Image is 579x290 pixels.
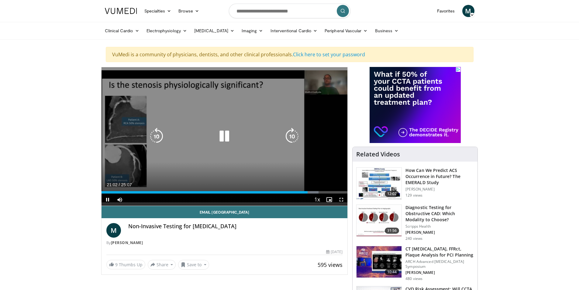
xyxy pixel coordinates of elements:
a: Clinical Cardio [101,25,143,37]
span: 9 [115,262,118,267]
p: 480 views [405,276,422,281]
p: [PERSON_NAME] [405,187,474,192]
button: Pause [102,194,114,206]
h4: Related Videos [356,151,400,158]
a: Favorites [433,5,459,17]
button: Mute [114,194,126,206]
button: Save to [178,260,209,270]
a: 9 Thumbs Up [106,260,145,269]
div: By [106,240,343,246]
span: 10:44 [385,269,399,275]
button: Share [148,260,176,270]
img: 6fa56215-9cda-4cfd-b30a-ebdda1e98c27.150x105_q85_crop-smart_upscale.jpg [357,246,402,278]
input: Search topics, interventions [229,4,350,18]
a: M [462,5,474,17]
div: [DATE] [326,249,343,255]
div: VuMedi is a community of physicians, dentists, and other clinical professionals. [106,47,474,62]
span: 12:02 [385,191,399,197]
video-js: Video Player [102,67,348,206]
a: [MEDICAL_DATA] [191,25,238,37]
button: Fullscreen [335,194,347,206]
span: 21:02 [107,182,118,187]
img: 9c8ef2a9-62c0-43e6-b80c-998305ca4029.150x105_q85_crop-smart_upscale.jpg [357,205,402,236]
div: Progress Bar [102,191,348,194]
a: Peripheral Vascular [321,25,371,37]
a: [PERSON_NAME] [111,240,143,245]
span: 31:56 [385,228,399,234]
a: Business [371,25,402,37]
p: 240 views [405,236,422,241]
a: Imaging [238,25,267,37]
p: ARCH Advanced [MEDICAL_DATA] Symposium [405,259,474,269]
h3: How Can We Predict ACS Occurrence in Future? The EMERALD Study [405,167,474,186]
h3: CT [MEDICAL_DATA], FFRct, Plaque Analysis for PCI Planning [405,246,474,258]
img: VuMedi Logo [105,8,137,14]
a: Interventional Cardio [267,25,321,37]
a: Email [GEOGRAPHIC_DATA] [102,206,348,218]
h3: Diagnostic Testing for Obstructive CAD: Which Modality to Choose? [405,204,474,223]
span: / [119,182,120,187]
a: Electrophysiology [143,25,191,37]
p: [PERSON_NAME] [405,230,474,235]
img: c1d4975e-bb9a-4212-93f4-029552a5e728.150x105_q85_crop-smart_upscale.jpg [357,168,402,199]
h4: Non-Invasive Testing for [MEDICAL_DATA] [128,223,343,230]
p: Scripps Health [405,224,474,229]
button: Playback Rate [311,194,323,206]
a: Browse [175,5,203,17]
span: 25:07 [121,182,132,187]
a: M [106,223,121,238]
a: 31:56 Diagnostic Testing for Obstructive CAD: Which Modality to Choose? Scripps Health [PERSON_NA... [356,204,474,241]
span: 595 views [318,261,343,268]
button: Enable picture-in-picture mode [323,194,335,206]
a: Specialties [141,5,175,17]
a: 10:44 CT [MEDICAL_DATA], FFRct, Plaque Analysis for PCI Planning ARCH Advanced [MEDICAL_DATA] Sym... [356,246,474,281]
p: 129 views [405,193,422,198]
a: 12:02 How Can We Predict ACS Occurrence in Future? The EMERALD Study [PERSON_NAME] 129 views [356,167,474,200]
p: [PERSON_NAME] [405,270,474,275]
a: Click here to set your password [293,51,365,58]
iframe: Advertisement [370,67,461,143]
